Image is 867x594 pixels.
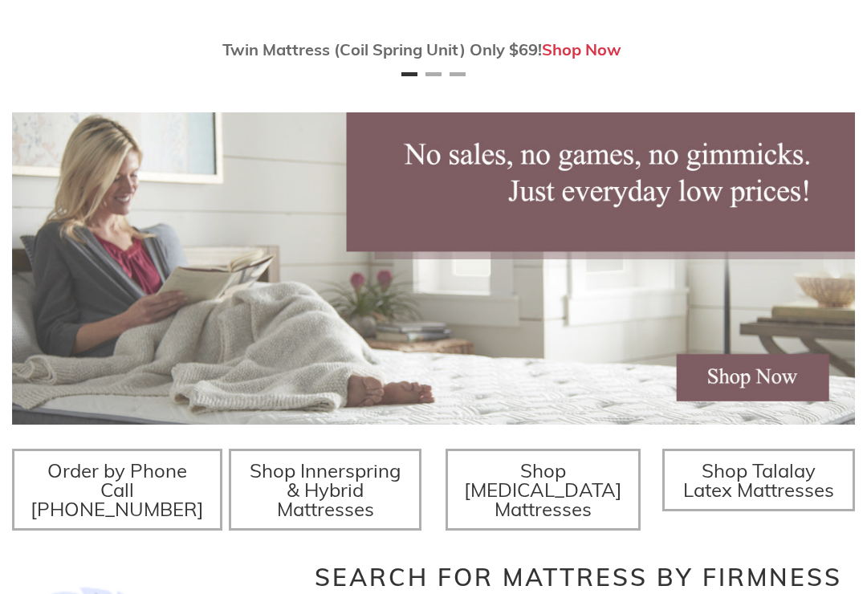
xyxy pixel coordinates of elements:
button: Page 2 [425,72,442,76]
button: Page 3 [450,72,466,76]
a: Shop [MEDICAL_DATA] Mattresses [446,449,641,531]
button: Page 1 [401,72,417,76]
span: Shop Innerspring & Hybrid Mattresses [250,458,401,521]
span: Twin Mattress (Coil Spring Unit) Only $69! [222,39,542,59]
span: Shop Talalay Latex Mattresses [683,458,834,502]
a: Order by Phone Call [PHONE_NUMBER] [12,449,222,531]
a: Shop Now [542,39,621,59]
a: Shop Talalay Latex Mattresses [662,449,855,511]
a: Shop Innerspring & Hybrid Mattresses [229,449,421,531]
img: herobannermay2022-1652879215306_1200x.jpg [12,112,855,425]
span: Order by Phone Call [PHONE_NUMBER] [31,458,204,521]
span: Shop [MEDICAL_DATA] Mattresses [464,458,622,521]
